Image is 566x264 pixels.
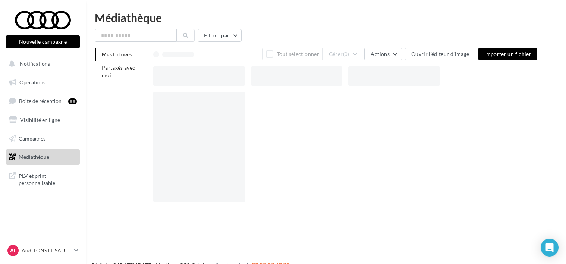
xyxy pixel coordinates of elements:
span: Notifications [20,60,50,67]
div: Open Intercom Messenger [541,239,559,257]
button: Nouvelle campagne [6,35,80,48]
button: Ouvrir l'éditeur d'image [405,48,475,60]
span: Actions [371,51,389,57]
a: Opérations [4,75,81,90]
div: 88 [68,98,77,104]
a: AL Audi LONS LE SAUNIER [6,243,80,258]
button: Filtrer par [198,29,242,42]
span: Visibilité en ligne [20,117,60,123]
button: Actions [364,48,402,60]
a: Visibilité en ligne [4,112,81,128]
span: Importer un fichier [484,51,531,57]
span: Opérations [19,79,45,85]
span: Partagés avec moi [102,65,135,78]
span: Boîte de réception [19,98,62,104]
span: (0) [343,51,349,57]
button: Notifications [4,56,78,72]
p: Audi LONS LE SAUNIER [22,247,71,254]
span: PLV et print personnalisable [19,171,77,187]
a: Boîte de réception88 [4,93,81,109]
span: AL [10,247,16,254]
a: Médiathèque [4,149,81,165]
button: Tout sélectionner [262,48,322,60]
span: Médiathèque [19,154,49,160]
button: Importer un fichier [478,48,537,60]
a: Campagnes [4,131,81,147]
div: Médiathèque [95,12,557,23]
a: PLV et print personnalisable [4,168,81,190]
button: Gérer(0) [323,48,362,60]
span: Campagnes [19,135,45,141]
span: Mes fichiers [102,51,132,57]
